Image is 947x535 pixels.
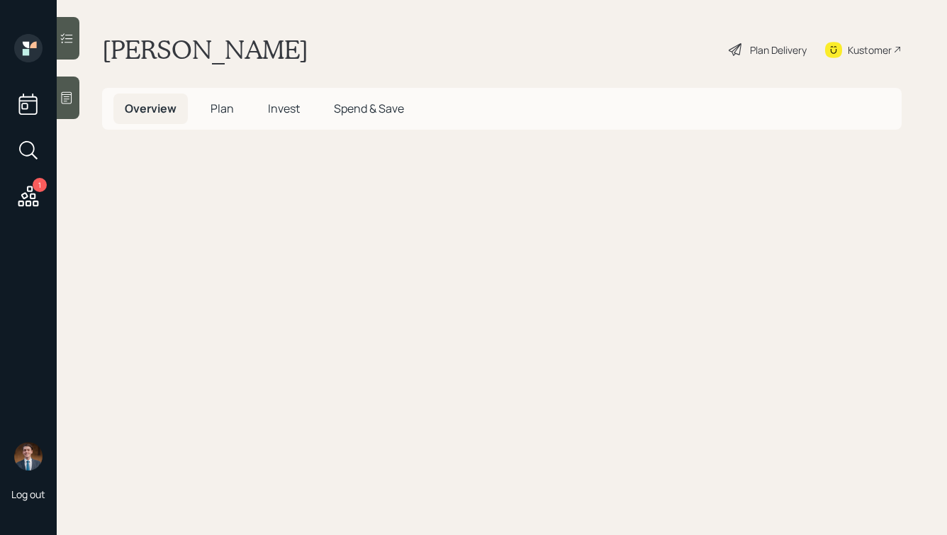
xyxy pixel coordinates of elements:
h1: [PERSON_NAME] [102,34,308,65]
div: Plan Delivery [750,43,807,57]
div: 1 [33,178,47,192]
span: Spend & Save [334,101,404,116]
div: Kustomer [848,43,892,57]
span: Invest [268,101,300,116]
div: Log out [11,488,45,501]
img: hunter_neumayer.jpg [14,442,43,471]
span: Plan [211,101,234,116]
span: Overview [125,101,176,116]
